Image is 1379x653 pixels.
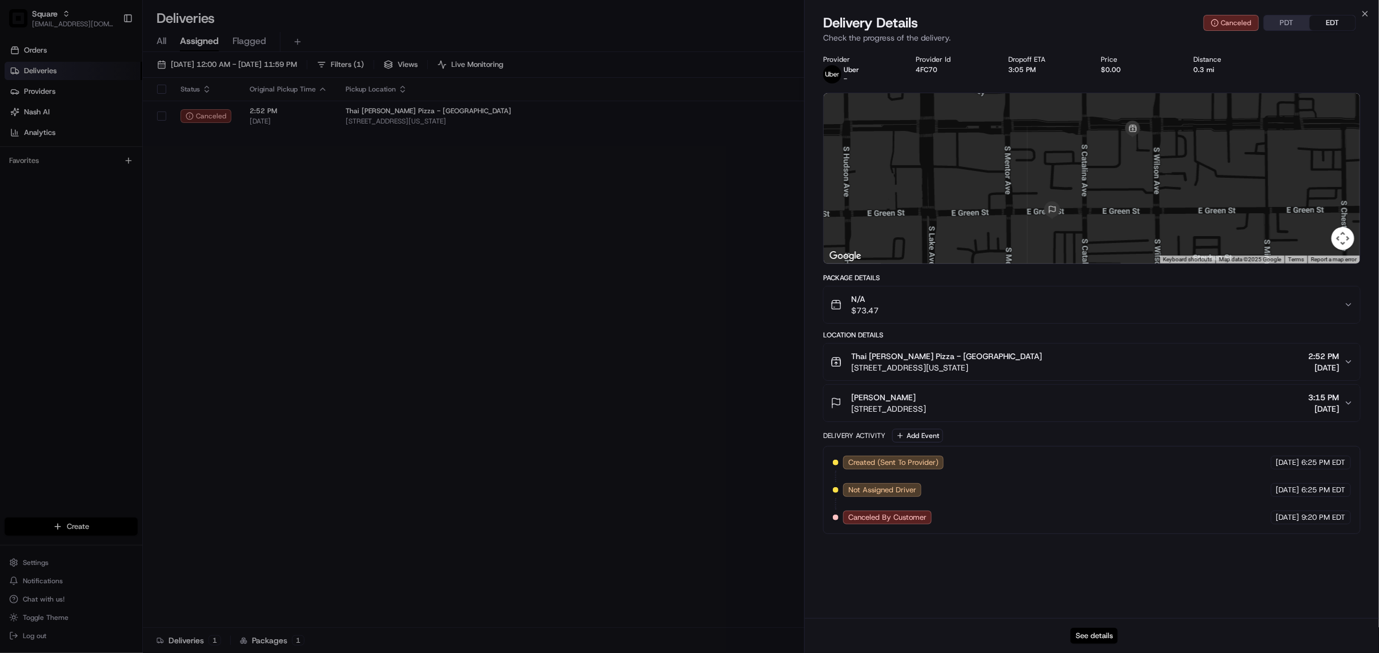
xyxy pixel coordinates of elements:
span: N/A [851,293,879,305]
button: Canceled [1204,15,1259,31]
div: Dropoff ETA [1008,55,1083,64]
div: 💻 [97,168,106,177]
span: [DATE] [1276,485,1300,495]
button: Map camera controls [1332,227,1354,250]
a: 📗Knowledge Base [7,162,92,182]
span: [STREET_ADDRESS][US_STATE] [851,362,1042,373]
a: Powered byPylon [81,194,138,203]
div: 3:05 PM [1008,65,1083,74]
div: We're available if you need us! [39,121,145,130]
span: 6:25 PM EDT [1302,485,1346,495]
a: Terms [1288,256,1304,262]
span: Delivery Details [823,14,918,32]
button: N/A$73.47 [824,286,1360,323]
span: Knowledge Base [23,166,87,178]
span: Created (Sent To Provider) [848,457,939,468]
img: Nash [11,12,34,35]
span: [PERSON_NAME] [851,392,916,403]
p: Welcome 👋 [11,46,208,65]
div: Package Details [823,273,1361,282]
button: Start new chat [194,113,208,127]
p: Check the progress of the delivery. [823,32,1361,43]
span: $73.47 [851,305,879,316]
span: Map data ©2025 Google [1219,256,1281,262]
span: 3:15 PM [1309,392,1340,403]
div: Start new chat [39,110,187,121]
input: Clear [30,74,189,86]
img: Google [827,249,864,264]
span: 2:52 PM [1309,351,1340,362]
span: Pylon [114,194,138,203]
span: Uber [844,65,859,74]
span: [DATE] [1309,362,1340,373]
button: EDT [1310,15,1356,30]
div: Distance [1194,55,1268,64]
div: Provider Id [916,55,990,64]
a: Report a map error [1311,256,1357,262]
button: [PERSON_NAME][STREET_ADDRESS]3:15 PM[DATE] [824,385,1360,421]
a: Open this area in Google Maps (opens a new window) [827,249,864,264]
span: API Documentation [108,166,183,178]
span: 6:25 PM EDT [1302,457,1346,468]
span: [DATE] [1276,457,1300,468]
div: Price [1101,55,1176,64]
span: Canceled By Customer [848,512,927,523]
span: Not Assigned Driver [848,485,916,495]
span: [DATE] [1309,403,1340,415]
div: Location Details [823,331,1361,340]
button: PDT [1264,15,1310,30]
span: [DATE] [1276,512,1300,523]
div: Provider [823,55,897,64]
img: uber-new-logo.jpeg [823,65,841,83]
button: 4FC70 [916,65,937,74]
span: Thai [PERSON_NAME] Pizza - [GEOGRAPHIC_DATA] [851,351,1042,362]
span: 9:20 PM EDT [1302,512,1346,523]
button: See details [1071,628,1118,644]
a: 💻API Documentation [92,162,188,182]
button: Add Event [892,429,943,443]
span: - [844,74,847,83]
div: 📗 [11,168,21,177]
div: 0.3 mi [1194,65,1268,74]
img: 1736555255976-a54dd68f-1ca7-489b-9aae-adbdc363a1c4 [11,110,32,130]
button: Keyboard shortcuts [1163,256,1212,264]
span: [STREET_ADDRESS] [851,403,926,415]
div: $0.00 [1101,65,1176,74]
button: Thai [PERSON_NAME] Pizza - [GEOGRAPHIC_DATA][STREET_ADDRESS][US_STATE]2:52 PM[DATE] [824,344,1360,380]
div: Delivery Activity [823,431,885,440]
